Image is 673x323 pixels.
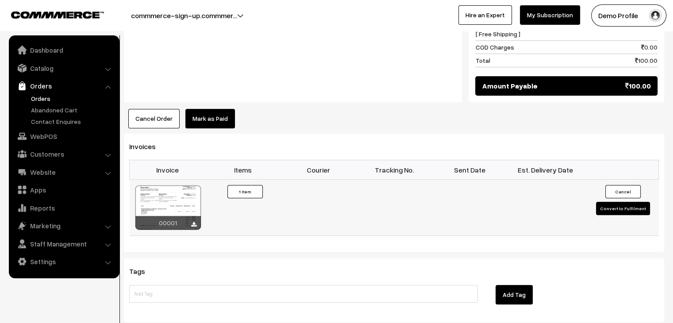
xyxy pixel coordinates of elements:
th: Sent Date [432,160,508,180]
a: Staff Management [11,236,116,252]
button: Cancel [605,185,641,198]
span: Amount Payable [482,81,537,91]
a: Marketing [11,218,116,234]
span: Tags [129,267,156,276]
th: Tracking No. [356,160,432,180]
a: Mark as Paid [185,109,235,128]
a: Catalog [11,60,116,76]
button: Convert to Fulfilment [596,202,650,215]
a: Reports [11,200,116,216]
a: WebPOS [11,128,116,144]
button: 1 Item [227,185,263,198]
th: Items [205,160,281,180]
a: Hire an Expert [458,5,512,25]
a: Customers [11,146,116,162]
a: Abandoned Cart [29,105,116,115]
button: commmerce-sign-up.commmer… [100,4,268,27]
button: Cancel Order [128,109,180,128]
a: Orders [29,94,116,103]
img: user [649,9,662,22]
span: Total [475,56,490,65]
a: Settings [11,254,116,269]
img: COMMMERCE [11,12,104,18]
span: 100.00 [635,56,658,65]
a: COMMMERCE [11,9,88,19]
input: Add Tag [129,285,478,303]
th: Invoice [130,160,205,180]
div: 00001 [135,216,201,230]
span: 100.00 [625,81,651,91]
a: Apps [11,182,116,198]
button: Add Tag [496,285,533,304]
span: COD Charges [475,42,514,52]
span: 0.00 [641,42,658,52]
a: Dashboard [11,42,116,58]
a: Orders [11,78,116,94]
th: Est. Delivery Date [508,160,583,180]
a: Website [11,164,116,180]
span: Invoices [129,142,166,151]
th: Courier [281,160,356,180]
a: My Subscription [520,5,580,25]
button: Demo Profile [591,4,666,27]
a: Contact Enquires [29,117,116,126]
